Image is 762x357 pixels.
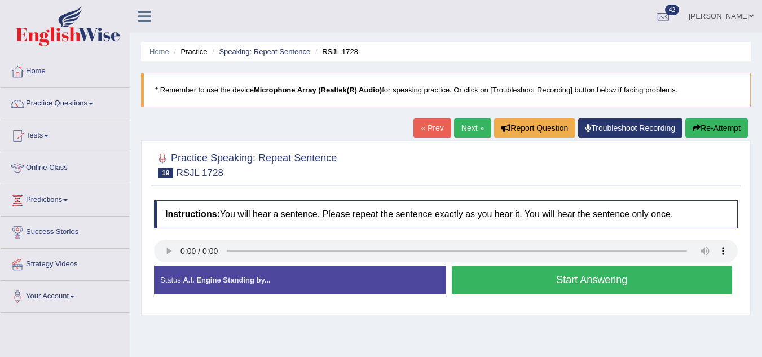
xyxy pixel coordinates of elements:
[165,209,220,219] b: Instructions:
[1,120,129,148] a: Tests
[452,266,733,294] button: Start Answering
[154,150,337,178] h2: Practice Speaking: Repeat Sentence
[1,88,129,116] a: Practice Questions
[158,168,173,178] span: 19
[183,276,270,284] strong: A.I. Engine Standing by...
[454,118,491,138] a: Next »
[685,118,748,138] button: Re-Attempt
[1,56,129,84] a: Home
[219,47,310,56] a: Speaking: Repeat Sentence
[312,46,358,57] li: RSJL 1728
[149,47,169,56] a: Home
[413,118,451,138] a: « Prev
[154,200,738,228] h4: You will hear a sentence. Please repeat the sentence exactly as you hear it. You will hear the se...
[1,152,129,180] a: Online Class
[254,86,382,94] b: Microphone Array (Realtek(R) Audio)
[1,281,129,309] a: Your Account
[665,5,679,15] span: 42
[154,266,446,294] div: Status:
[141,73,751,107] blockquote: * Remember to use the device for speaking practice. Or click on [Troubleshoot Recording] button b...
[171,46,207,57] li: Practice
[1,184,129,213] a: Predictions
[578,118,682,138] a: Troubleshoot Recording
[176,168,223,178] small: RSJL 1728
[1,217,129,245] a: Success Stories
[1,249,129,277] a: Strategy Videos
[494,118,575,138] button: Report Question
